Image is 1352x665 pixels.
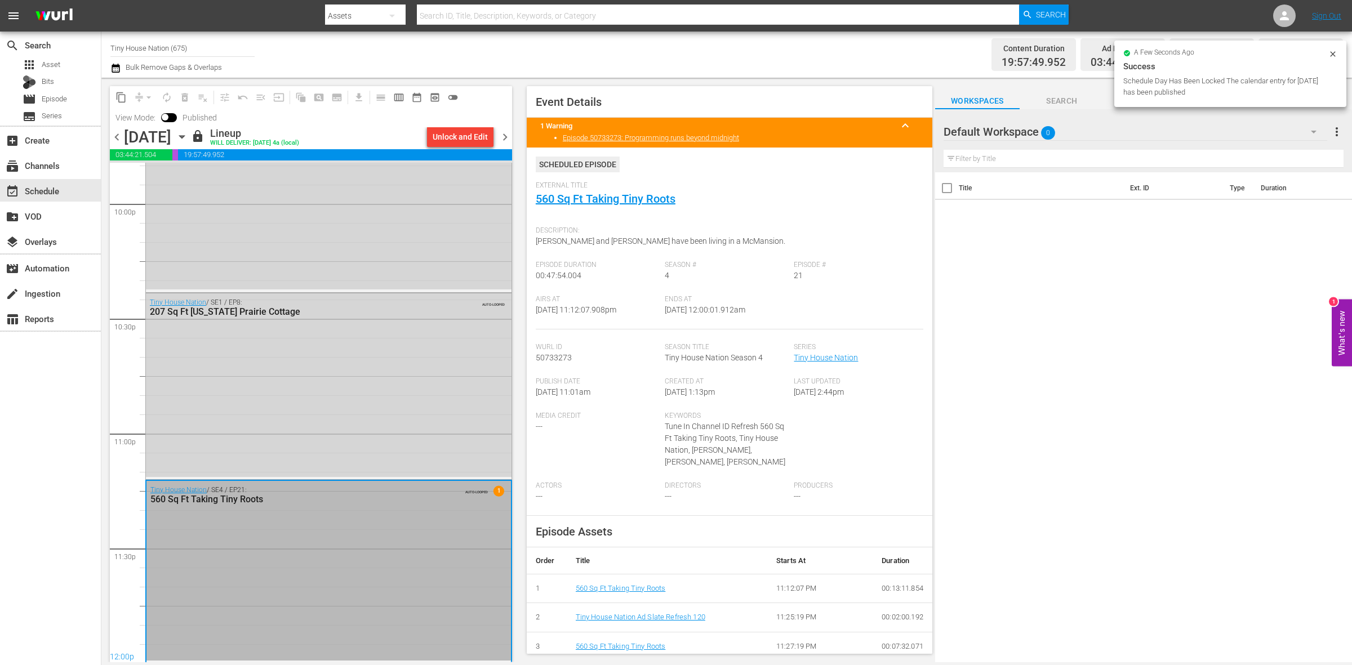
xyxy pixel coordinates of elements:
span: Episode [23,92,36,106]
div: Ad Duration [1091,41,1155,56]
img: ans4CAIJ8jUAAAAAAAAAAAAAAAAAAAAAAAAgQb4GAAAAAAAAAAAAAAAAAAAAAAAAJMjXAAAAAAAAAAAAAAAAAAAAAAAAgAT5G... [27,3,81,29]
div: Schedule Day Has Been Locked The calendar entry for [DATE] has been published [1123,75,1326,98]
span: Fill episodes with ad slates [252,88,270,106]
td: 3 [527,632,567,661]
span: Producers [794,481,917,490]
div: Unlock and Edit [433,127,488,147]
a: 560 Sq Ft Taking Tiny Roots [576,584,666,592]
title: 1 Warning [540,122,892,130]
span: View Mode: [110,113,161,122]
span: content_copy [115,92,127,103]
div: 12:00p [110,652,512,663]
span: Create [6,134,19,148]
span: Search [6,39,19,52]
span: --- [536,422,542,431]
span: Series [23,110,36,123]
span: [DATE] 1:13pm [665,387,715,396]
span: External Title [536,181,918,190]
span: [DATE] 11:01am [536,387,590,396]
span: Bulk Remove Gaps & Overlaps [124,63,222,72]
span: Toggle to switch from Published to Draft view. [161,113,169,121]
span: chevron_right [498,130,512,144]
span: Media Credit [536,412,659,421]
a: Tiny House Nation [794,353,858,362]
span: Episode Assets [536,525,612,538]
span: Create Search Block [310,88,328,106]
span: VOD [6,210,19,224]
span: Asset [23,58,36,72]
div: WILL DELIVER: [DATE] 4a (local) [210,140,299,147]
span: 4 [665,271,669,280]
span: Overlays [6,235,19,249]
span: 00:17:50.456 [172,149,178,160]
span: Description: [536,226,918,235]
button: Unlock and Edit [427,127,493,147]
span: preview_outlined [429,92,441,103]
div: 1 [1329,297,1338,306]
div: Bits [23,75,36,89]
span: 24 hours Lineup View is OFF [444,88,462,106]
span: Bits [42,76,54,87]
span: calendar_view_week_outlined [393,92,404,103]
button: keyboard_arrow_up [892,112,919,139]
span: Update Metadata from Key Asset [270,88,288,106]
div: 560 Sq Ft Taking Tiny Roots [150,494,449,505]
span: Series [794,343,917,352]
span: 03:44:21.504 [110,149,172,160]
th: Order [527,547,567,574]
span: Published [177,113,223,122]
span: Ingestion [6,287,19,301]
span: 03:44:21.504 [1091,56,1155,69]
span: --- [536,492,542,501]
a: Tiny House Nation Ad Slate Refresh 120 [576,613,705,621]
span: Search [1036,5,1066,25]
span: AUTO-LOOPED [465,485,488,494]
span: Last Updated [794,377,917,386]
span: Reports [6,313,19,326]
button: Search [1019,5,1069,25]
span: Airs At [536,295,659,304]
a: Tiny House Nation [150,298,206,306]
span: AUTO-LOOPED [482,297,505,306]
a: Sign Out [1312,11,1341,20]
span: Episode Duration [536,261,659,270]
span: Tiny House Nation Season 4 [665,353,763,362]
span: Ends At [665,295,788,304]
span: 19:57:49.952 [1002,56,1066,69]
span: Loop Content [158,88,176,106]
a: 560 Sq Ft Taking Tiny Roots [576,642,666,650]
span: a few seconds ago [1134,48,1194,57]
span: 0 [1041,121,1055,145]
td: 2 [527,603,567,632]
button: more_vert [1330,118,1344,145]
td: 11:27:19 PM [767,632,873,661]
div: Content Duration [1002,41,1066,56]
th: Starts At [767,547,873,574]
div: Scheduled Episode [536,157,620,172]
a: Tiny House Nation [150,486,207,494]
span: Season Title [665,343,788,352]
span: --- [794,492,800,501]
td: 1 [527,574,567,603]
div: Default Workspace [944,116,1328,148]
span: Event Details [536,95,602,109]
span: Created At [665,377,788,386]
th: Title [959,172,1124,204]
td: 00:02:00.192 [873,603,932,632]
span: Automation [6,262,19,275]
span: Directors [665,481,788,490]
th: Duration [873,547,932,574]
span: Episode [42,93,67,105]
span: Publish Date [536,377,659,386]
span: more_vert [1330,125,1344,139]
td: 11:12:07 PM [767,574,873,603]
span: Tune In Channel ID Refresh 560 Sq Ft Taking Tiny Roots, Tiny House Nation, [PERSON_NAME], [PERSON... [665,422,785,466]
span: Actors [536,481,659,490]
span: 00:47:54.004 [536,271,581,280]
span: Create Series Block [328,88,346,106]
div: Lineup [210,127,299,140]
span: 21 [794,271,803,280]
div: 207 Sq Ft [US_STATE] Prairie Cottage [150,306,450,317]
button: Open Feedback Widget [1332,299,1352,366]
span: 19:57:49.952 [178,149,512,160]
